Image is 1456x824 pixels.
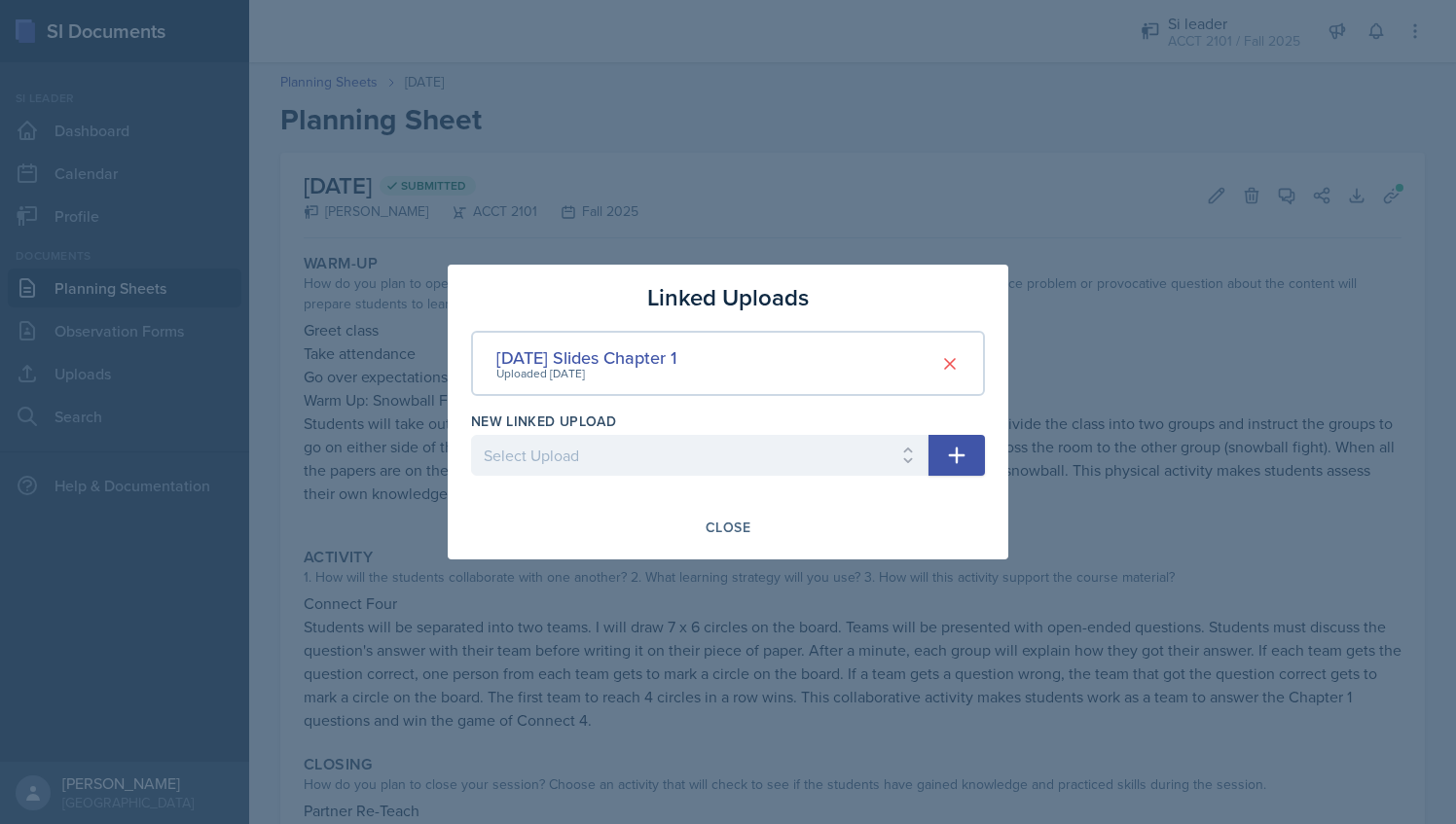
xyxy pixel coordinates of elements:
div: [DATE] Slides Chapter 1 [496,344,676,371]
h3: Linked Uploads [647,280,809,315]
button: Close [693,511,763,544]
div: Close [706,519,750,535]
label: New Linked Upload [471,412,616,431]
div: Uploaded [DATE] [496,365,676,382]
